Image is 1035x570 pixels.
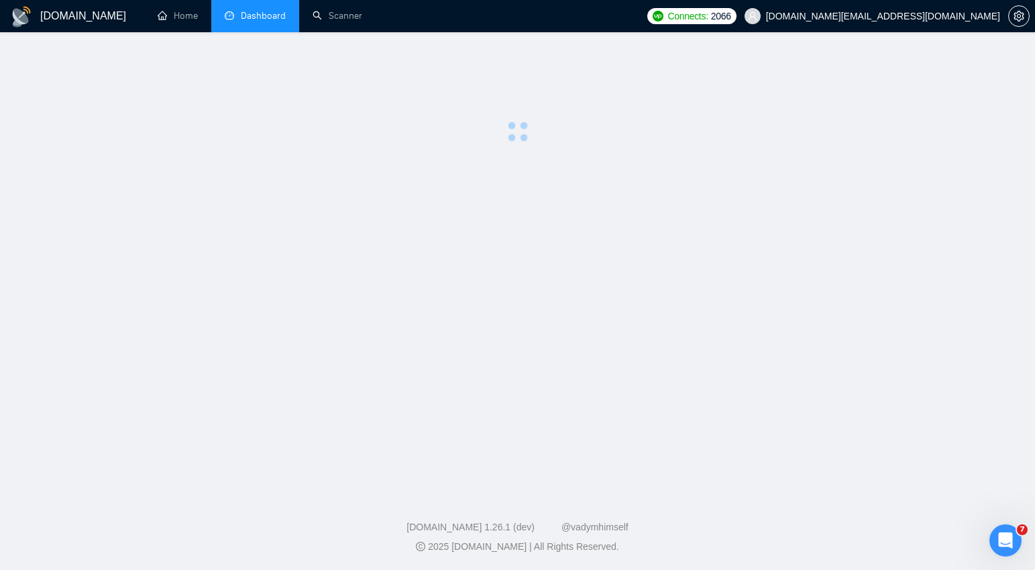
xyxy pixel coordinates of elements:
[313,10,362,21] a: searchScanner
[667,9,708,23] span: Connects:
[1009,11,1029,21] span: setting
[158,10,198,21] a: homeHome
[653,11,663,21] img: upwork-logo.png
[406,522,535,532] a: [DOMAIN_NAME] 1.26.1 (dev)
[989,524,1022,557] iframe: Intercom live chat
[225,11,234,20] span: dashboard
[561,522,629,532] a: @vadymhimself
[711,9,731,23] span: 2066
[1017,524,1028,535] span: 7
[1008,11,1030,21] a: setting
[11,6,32,28] img: logo
[11,540,1024,554] div: 2025 [DOMAIN_NAME] | All Rights Reserved.
[416,542,425,551] span: copyright
[1008,5,1030,27] button: setting
[241,10,286,21] span: Dashboard
[748,11,757,21] span: user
